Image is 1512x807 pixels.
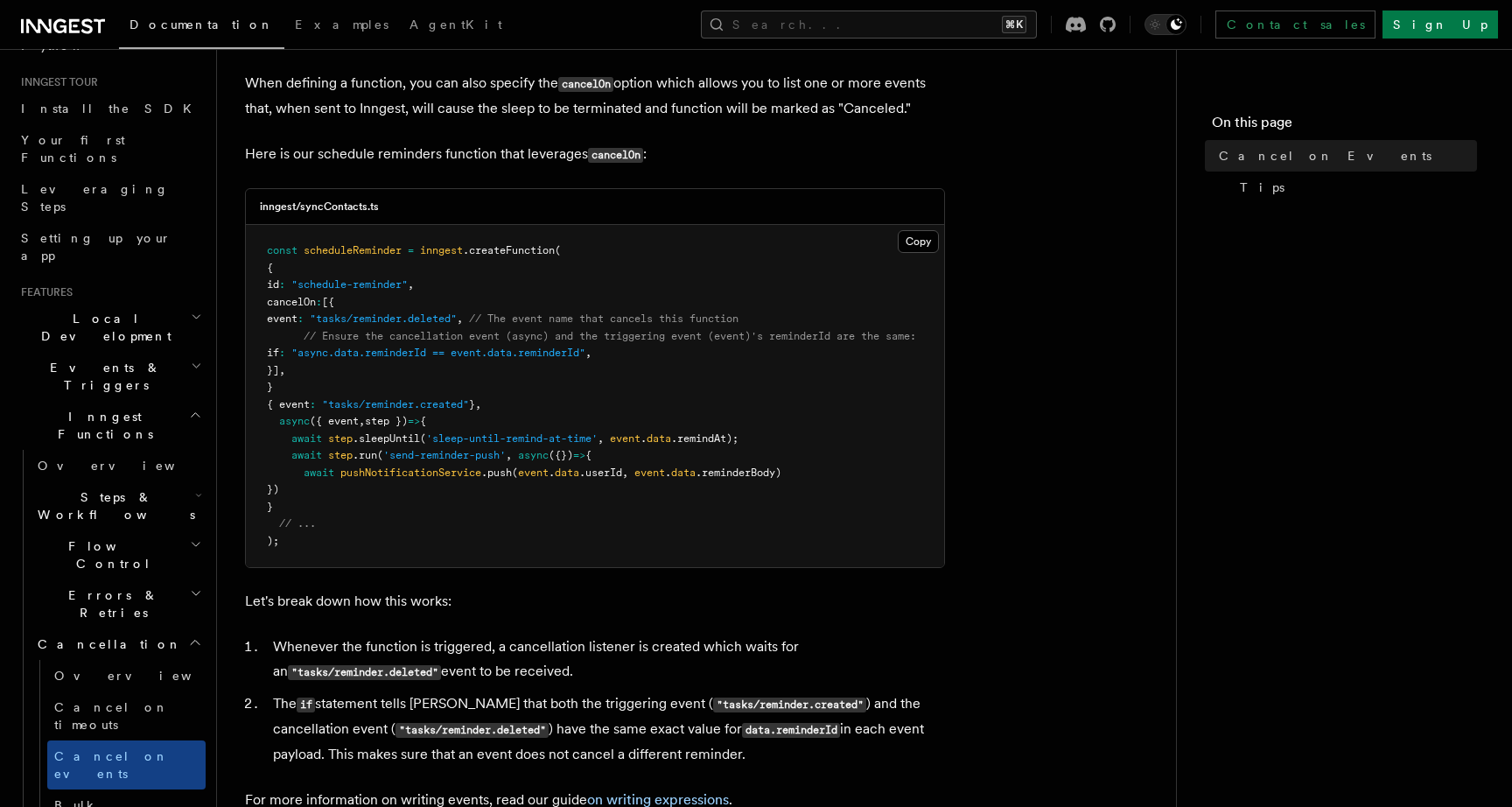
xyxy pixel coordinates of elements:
span: , [279,364,285,376]
span: } [469,398,475,411]
a: Sign Up [1382,11,1498,39]
span: "schedule-reminder" [291,278,408,291]
kbd: ⌘K [1002,16,1026,33]
span: { [267,262,273,274]
span: event [610,432,640,445]
span: data [555,467,579,479]
span: .push [481,467,512,479]
button: Cancellation [31,628,206,660]
a: Your first Functions [14,124,206,173]
button: Inngest Functions [14,401,206,450]
span: Inngest tour [14,75,98,89]
span: Overview [38,459,218,473]
span: ( [555,244,561,256]
p: When defining a function, you can also specify the option which allows you to list one or more ev... [245,71,945,121]
span: AgentKit [409,18,502,32]
span: , [598,432,604,445]
span: . [640,432,647,445]
span: const [267,244,297,256]
span: scheduleReminder [304,244,402,256]
span: : [316,296,322,308]
span: => [408,415,420,427]
a: Overview [31,450,206,481]
span: event [634,467,665,479]
a: Setting up your app [14,222,206,271]
span: Documentation [129,18,274,32]
span: .userId [579,467,622,479]
a: Examples [284,5,399,47]
button: Search...⌘K [701,11,1037,39]
a: Contact sales [1215,11,1375,39]
span: ( [420,432,426,445]
span: Examples [295,18,388,32]
span: async [279,415,310,427]
span: event [267,312,297,325]
span: , [408,278,414,291]
button: Flow Control [31,530,206,579]
span: => [573,449,585,461]
li: Whenever the function is triggered, a cancellation listener is created which waits for an event t... [268,635,945,684]
span: ); [267,535,279,547]
span: // The event name that cancels this function [469,312,738,325]
a: Cancel on Events [1212,140,1477,172]
span: . [665,467,671,479]
span: . [549,467,555,479]
button: Errors & Retries [31,579,206,628]
span: = [408,244,414,256]
li: The statement tells [PERSON_NAME] that both the triggering event ( ) and the cancellation event (... [268,691,945,767]
span: Cancel on events [54,749,169,781]
button: Copy [898,230,939,253]
span: Setting up your app [21,231,171,263]
span: , [475,398,481,411]
span: } [267,501,273,513]
button: Events & Triggers [14,352,206,401]
button: Steps & Workflows [31,481,206,530]
a: Install the SDK [14,93,206,124]
span: : [297,312,304,325]
a: AgentKit [399,5,513,47]
a: Overview [47,660,206,691]
span: // Ensure the cancellation event (async) and the triggering event (event)'s reminderId are the same: [304,330,916,342]
span: "tasks/reminder.created" [322,398,469,411]
code: "tasks/reminder.deleted" [288,665,441,680]
code: cancelOn [588,148,643,163]
code: "tasks/reminder.deleted" [395,723,549,738]
span: Overview [54,669,234,683]
a: Cancel on timeouts [47,691,206,740]
span: .run [353,449,377,461]
span: Events & Triggers [14,359,191,394]
span: 'send-reminder-push' [383,449,506,461]
a: Tips [1233,172,1477,203]
span: , [457,312,463,325]
span: { [420,415,426,427]
span: 'sleep-until-remind-at-time' [426,432,598,445]
span: ({}) [549,449,573,461]
span: : [310,398,316,411]
span: pushNotificationService [340,467,481,479]
a: Documentation [119,5,284,49]
span: step [328,432,353,445]
span: .remindAt); [671,432,738,445]
span: "async.data.reminderId == event.data.reminderId" [291,347,585,359]
span: event [518,467,549,479]
span: : [279,347,285,359]
span: ( [512,467,518,479]
span: }] [267,364,279,376]
span: cancelOn [267,296,316,308]
p: Here is our schedule reminders function that leverages : [245,142,945,167]
span: Leveraging Steps [21,182,169,214]
code: data.reminderId [742,723,840,738]
span: .createFunction [463,244,555,256]
span: , [622,467,628,479]
code: cancelOn [558,77,613,92]
span: id [267,278,279,291]
span: await [291,432,322,445]
span: ( [377,449,383,461]
span: : [279,278,285,291]
span: , [585,347,591,359]
span: Your first Functions [21,133,125,165]
span: async [518,449,549,461]
code: "tasks/reminder.created" [713,698,866,712]
button: Local Development [14,303,206,352]
span: inngest [420,244,463,256]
